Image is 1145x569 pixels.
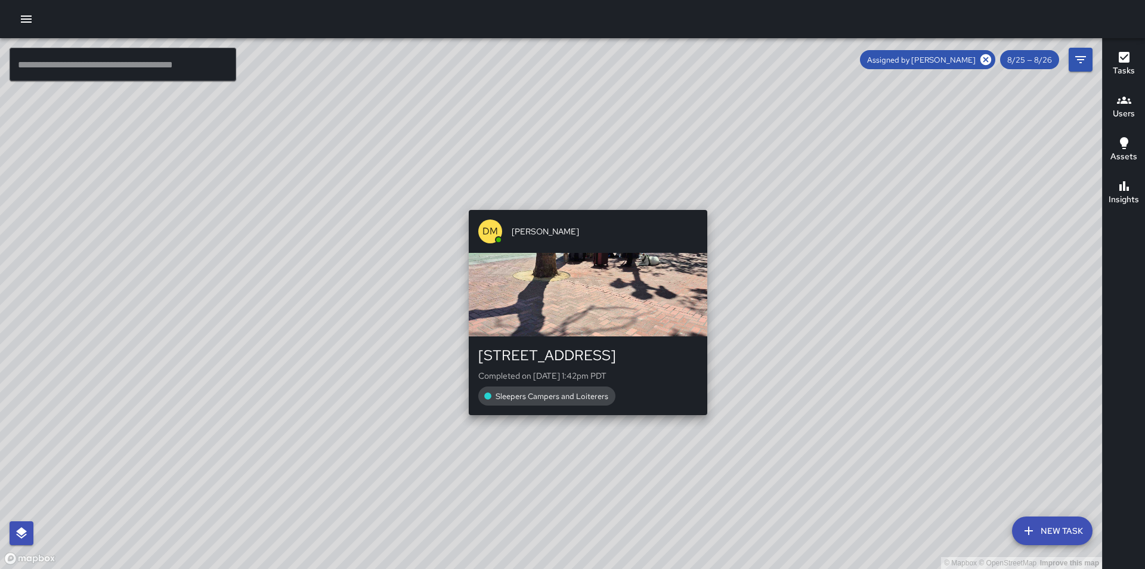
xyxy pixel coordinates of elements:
p: Completed on [DATE] 1:42pm PDT [478,370,698,382]
h6: Assets [1110,150,1137,163]
h6: Tasks [1113,64,1135,78]
button: Insights [1103,172,1145,215]
h6: Users [1113,107,1135,120]
span: Sleepers Campers and Loiterers [488,391,615,401]
button: Tasks [1103,43,1145,86]
button: Assets [1103,129,1145,172]
button: DM[PERSON_NAME][STREET_ADDRESS]Completed on [DATE] 1:42pm PDTSleepers Campers and Loiterers [469,210,707,415]
h6: Insights [1109,193,1139,206]
span: [PERSON_NAME] [512,225,698,237]
button: New Task [1012,517,1093,545]
span: 8/25 — 8/26 [1000,55,1059,65]
span: Assigned by [PERSON_NAME] [860,55,983,65]
p: DM [482,224,498,239]
button: Users [1103,86,1145,129]
div: Assigned by [PERSON_NAME] [860,50,995,69]
div: [STREET_ADDRESS] [478,346,698,365]
button: Filters [1069,48,1093,72]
